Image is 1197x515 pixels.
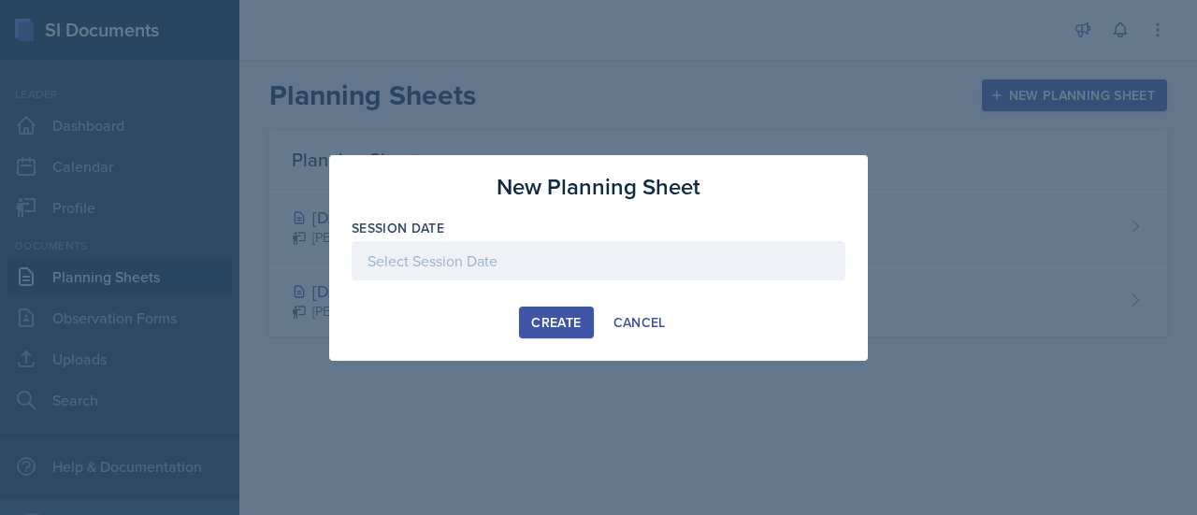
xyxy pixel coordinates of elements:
[601,307,678,338] button: Cancel
[497,170,700,204] h3: New Planning Sheet
[519,307,593,338] button: Create
[613,315,666,330] div: Cancel
[352,219,444,237] label: Session Date
[531,315,581,330] div: Create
